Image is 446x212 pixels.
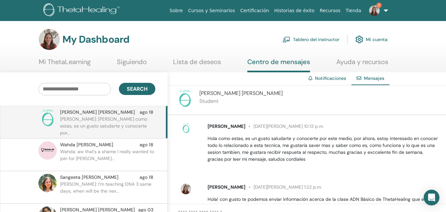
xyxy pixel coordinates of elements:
[38,109,57,127] img: no-photo.png
[181,184,191,194] img: default.jpg
[245,123,324,129] span: [DATE][PERSON_NAME] 10:13 p.m.
[60,141,113,148] span: Wahda [PERSON_NAME]
[117,58,147,71] a: Siguiendo
[208,135,438,163] p: Hola como estas, es un gusto saludarte y conocerte por este medio, por ahora, estoy interesado en...
[181,123,191,133] img: no-photo.png
[60,181,155,200] p: [PERSON_NAME]: I’m teaching DNA 3 same days, when will be the nex...
[186,5,238,17] a: Cursos y Seminarios
[247,58,310,72] a: Centro de mensajes
[245,184,322,190] span: [DATE][PERSON_NAME] 1:22 p.m.
[62,34,129,45] h3: My Dashboard
[60,174,119,181] span: Sangeeta [PERSON_NAME]
[38,174,57,192] img: default.jpg
[140,174,153,181] span: ago 18
[376,3,382,8] span: 2
[364,75,384,81] span: Mensajes
[208,184,245,190] span: [PERSON_NAME]
[38,141,57,160] img: default.jpg
[282,36,290,42] img: chalkboard-teacher.svg
[60,109,135,116] span: [PERSON_NAME] [PERSON_NAME]
[317,5,343,17] a: Recursos
[199,90,283,97] span: [PERSON_NAME] [PERSON_NAME]
[167,5,185,17] a: Sobre
[343,5,364,17] a: Tienda
[199,97,283,105] p: Student
[140,109,153,116] span: ago 18
[282,32,339,47] a: Tablero del instructor
[173,58,221,71] a: Lista de deseos
[119,83,155,95] button: Search
[60,148,155,168] p: Wahda: aw that's a shame I really wanted to join for [PERSON_NAME]...
[336,58,388,71] a: Ayuda y recursos
[315,75,346,81] a: Notificaciones
[140,141,153,148] span: ago 18
[60,116,155,135] p: [PERSON_NAME]: [PERSON_NAME] como estas, es un gusto saludarte y conocerte por...
[208,123,245,129] span: [PERSON_NAME]
[355,34,363,45] img: cog.svg
[127,85,147,92] span: Search
[424,190,439,205] div: Open Intercom Messenger
[43,3,122,18] img: logo.png
[355,32,388,47] a: Mi cuenta
[176,89,194,108] img: no-photo.png
[272,5,317,17] a: Historias de éxito
[237,5,272,17] a: Certificación
[369,5,380,16] img: default.jpg
[39,29,60,50] img: default.jpg
[39,58,91,71] a: Mi ThetaLearning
